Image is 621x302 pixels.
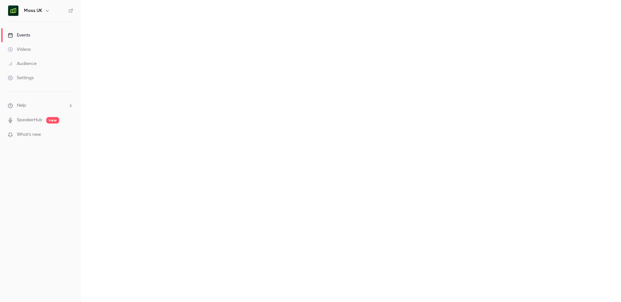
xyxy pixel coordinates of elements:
[8,60,37,67] div: Audience
[17,131,41,138] span: What's new
[8,75,34,81] div: Settings
[17,117,42,124] a: SpeakerHub
[8,32,30,38] div: Events
[8,46,31,53] div: Videos
[24,7,42,14] h6: Moss UK
[8,102,73,109] li: help-dropdown-opener
[8,5,18,16] img: Moss UK
[17,102,26,109] span: Help
[46,117,59,124] span: new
